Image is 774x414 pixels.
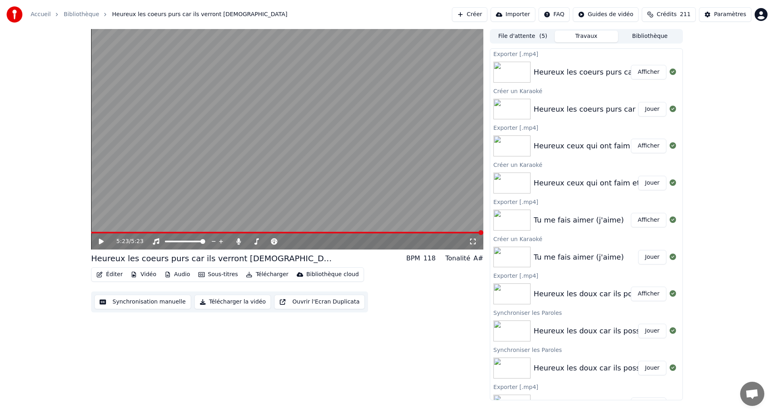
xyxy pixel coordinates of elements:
[243,269,291,280] button: Télécharger
[657,10,676,19] span: Crédits
[6,6,23,23] img: youka
[490,308,682,317] div: Synchroniser les Paroles
[631,139,666,153] button: Afficher
[406,254,420,263] div: BPM
[638,361,666,375] button: Jouer
[473,254,483,263] div: A#
[131,237,144,245] span: 5:23
[618,31,682,42] button: Bibliothèque
[638,324,666,338] button: Jouer
[490,197,682,206] div: Exporter [.mp4]
[490,270,682,280] div: Exporter [.mp4]
[195,269,241,280] button: Sous-titres
[452,7,487,22] button: Créer
[534,177,772,189] div: Heureux ceux qui ont faim et soif de la justice ils seront rassasiés
[127,269,159,280] button: Vidéo
[112,10,287,19] span: Heureux les coeurs purs car ils verront [DEMOGRAPHIC_DATA]
[638,176,666,190] button: Jouer
[534,288,697,300] div: Heureux les doux car ils possèderont la terre
[490,382,682,391] div: Exporter [.mp4]
[306,270,359,279] div: Bibliothèque cloud
[539,32,547,40] span: ( 5 )
[534,252,624,263] div: Tu me fais aimer (j'aime)
[573,7,639,22] button: Guides de vidéo
[94,295,191,309] button: Synchronisation manuelle
[117,237,136,245] div: /
[491,7,535,22] button: Importer
[490,160,682,169] div: Créer un Karaoké
[31,10,287,19] nav: breadcrumb
[445,254,470,263] div: Tonalité
[91,253,333,264] div: Heureux les coeurs purs car ils verront [DEMOGRAPHIC_DATA]
[642,7,696,22] button: Crédits211
[555,31,618,42] button: Travaux
[740,382,764,406] a: Ouvrir le chat
[93,269,126,280] button: Éditer
[699,7,751,22] button: Paramètres
[423,254,436,263] div: 118
[534,325,697,337] div: Heureux les doux car ils possèderont la terre
[31,10,51,19] a: Accueil
[631,65,666,79] button: Afficher
[534,399,697,410] div: Heureux les doux car ils possèderont la terre
[534,214,624,226] div: Tu me fais aimer (j'aime)
[534,67,759,78] div: Heureux les coeurs purs car ils verront [DEMOGRAPHIC_DATA]
[680,10,691,19] span: 211
[64,10,99,19] a: Bibliothèque
[534,104,759,115] div: Heureux les coeurs purs car ils verront [DEMOGRAPHIC_DATA]
[638,102,666,117] button: Jouer
[714,10,746,19] div: Paramètres
[117,237,129,245] span: 5:23
[490,49,682,58] div: Exporter [.mp4]
[194,295,271,309] button: Télécharger la vidéo
[638,250,666,264] button: Jouer
[631,287,666,301] button: Afficher
[534,140,772,152] div: Heureux ceux qui ont faim et soif de la justice ils seront rassasiés
[534,362,697,374] div: Heureux les doux car ils possèderont la terre
[631,397,666,412] button: Afficher
[491,31,555,42] button: File d'attente
[490,234,682,243] div: Créer un Karaoké
[631,213,666,227] button: Afficher
[490,86,682,96] div: Créer un Karaoké
[539,7,570,22] button: FAQ
[490,345,682,354] div: Synchroniser les Paroles
[274,295,365,309] button: Ouvrir l'Ecran Duplicata
[161,269,193,280] button: Audio
[490,123,682,132] div: Exporter [.mp4]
